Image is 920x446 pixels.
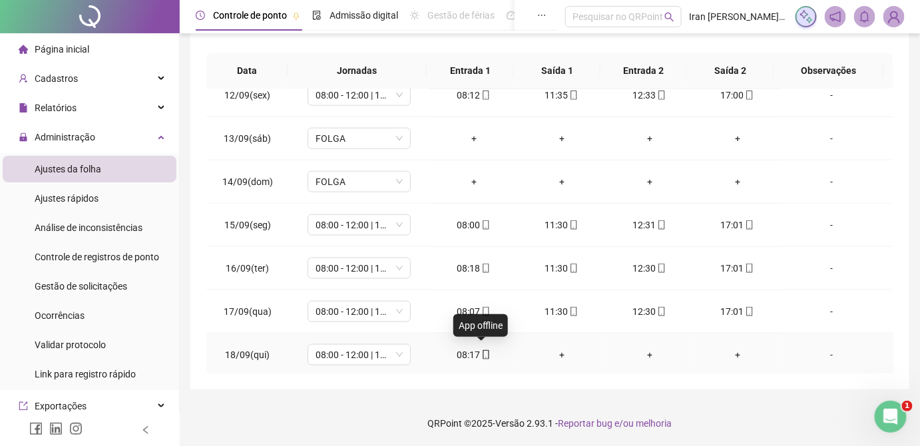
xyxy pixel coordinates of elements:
span: 13/09(sáb) [224,133,271,144]
span: 08:00 - 12:00 | 13:00 - 17:00 [316,302,403,322]
span: 16/09(ter) [226,263,269,274]
span: mobile [480,91,491,100]
div: 12:30 [616,304,683,319]
span: Observações [784,63,873,78]
span: FOLGA [316,172,403,192]
div: - [792,218,871,232]
span: mobile [656,264,666,273]
span: mobile [480,307,491,316]
div: - [792,304,871,319]
span: Reportar bug e/ou melhoria [559,418,672,429]
span: dashboard [507,11,516,20]
div: 11:30 [529,218,595,232]
div: + [616,131,683,146]
span: Administração [35,132,95,142]
span: facebook [29,422,43,435]
span: mobile [744,91,754,100]
span: mobile [568,264,578,273]
span: mobile [480,220,491,230]
span: instagram [69,422,83,435]
span: Controle de ponto [213,10,287,21]
span: Ajustes rápidos [35,193,99,204]
span: mobile [656,91,666,100]
span: mobile [480,350,491,359]
span: bell [859,11,871,23]
div: + [616,347,683,362]
span: user-add [19,74,28,83]
span: mobile [744,307,754,316]
th: Saída 1 [514,53,600,89]
span: mobile [744,220,754,230]
div: + [529,131,595,146]
th: Saída 2 [687,53,774,89]
th: Entrada 2 [600,53,687,89]
div: 08:12 [441,88,507,103]
div: + [441,131,507,146]
div: - [792,347,871,362]
div: App offline [453,314,508,337]
span: 15/09(seg) [224,220,271,230]
div: 17:01 [704,261,771,276]
div: 12:31 [616,218,683,232]
div: + [529,174,595,189]
img: 88608 [884,7,904,27]
div: + [441,174,507,189]
div: 11:30 [529,304,595,319]
span: Controle de registros de ponto [35,252,159,262]
th: Jornadas [288,53,427,89]
div: 08:18 [441,261,507,276]
span: Ajustes da folha [35,164,101,174]
div: 12:30 [616,261,683,276]
span: left [141,425,150,435]
div: - [792,88,871,103]
span: file-done [312,11,322,20]
span: mobile [568,220,578,230]
th: Entrada 1 [427,53,513,89]
span: mobile [656,307,666,316]
span: Página inicial [35,44,89,55]
span: Iran [PERSON_NAME] - Contabilize Saude Ltda [690,9,788,24]
span: mobile [568,91,578,100]
span: mobile [656,220,666,230]
div: 11:35 [529,88,595,103]
span: export [19,401,28,411]
th: Observações [774,53,884,89]
span: pushpin [292,12,300,20]
div: + [616,174,683,189]
span: search [664,12,674,22]
span: Ocorrências [35,310,85,321]
span: Gestão de férias [427,10,495,21]
div: 12:33 [616,88,683,103]
div: 08:17 [441,347,507,362]
span: clock-circle [196,11,205,20]
div: 17:00 [704,88,771,103]
span: 18/09(qui) [225,349,270,360]
div: + [704,131,771,146]
div: + [529,347,595,362]
th: Data [206,53,288,89]
span: Análise de inconsistências [35,222,142,233]
img: sparkle-icon.fc2bf0ac1784a2077858766a79e2daf3.svg [799,9,813,24]
span: 08:00 - 12:00 | 13:00 - 17:00 [316,345,403,365]
span: Relatórios [35,103,77,113]
span: mobile [744,264,754,273]
div: 08:07 [441,304,507,319]
div: - [792,131,871,146]
span: sun [410,11,419,20]
span: 1 [902,401,913,411]
div: 17:01 [704,218,771,232]
span: linkedin [49,422,63,435]
span: Validar protocolo [35,339,106,350]
span: 08:00 - 12:00 | 13:00 - 17:00 [316,258,403,278]
span: 08:00 - 12:00 | 13:00 - 17:00 [316,85,403,105]
span: 14/09(dom) [222,176,273,187]
div: 17:01 [704,304,771,319]
span: 17/09(qua) [224,306,272,317]
div: 08:00 [441,218,507,232]
div: + [704,174,771,189]
span: mobile [568,307,578,316]
span: file [19,103,28,112]
div: + [704,347,771,362]
span: Gestão de solicitações [35,281,127,292]
span: lock [19,132,28,142]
